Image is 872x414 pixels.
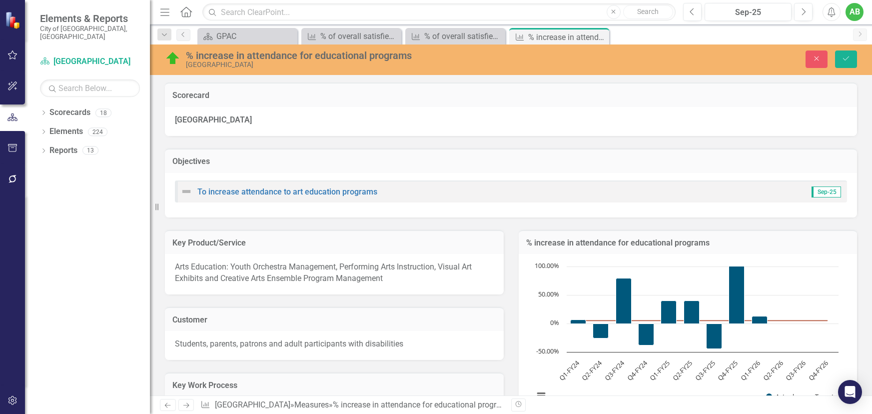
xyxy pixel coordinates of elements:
[165,50,181,66] img: On Target
[648,358,671,382] text: Q1-FY25
[40,24,140,41] small: City of [GEOGRAPHIC_DATA], [GEOGRAPHIC_DATA]
[82,146,98,155] div: 13
[172,91,850,100] h3: Scorecard
[5,11,22,29] img: ClearPoint Strategy
[684,301,699,324] path: Q2-FY25, 40. Actual.
[172,157,850,166] h3: Objectives
[216,30,295,42] div: GPAC
[424,30,503,42] div: % of overall satisfied touring crews
[580,358,604,382] text: Q2-FY24
[172,381,496,390] h3: Key Work Process
[570,320,586,324] path: Q1-FY24, 6.65. Actual.
[716,358,739,382] text: Q4-FY25
[752,316,767,324] path: Q1-FY26, 13. Actual.
[40,56,140,67] a: [GEOGRAPHIC_DATA]
[200,30,295,42] a: GPAC
[806,358,830,382] text: Q4-FY26
[535,261,559,270] text: 100.00%
[175,261,494,284] p: Arts Education: Youth Orchestra Management, Performing Arts Instruction, Visual Art Exhibits and ...
[320,30,399,42] div: % of overall satisfied educational participants
[197,187,377,196] a: To increase attendance to art education programs
[706,324,722,349] path: Q3-FY25, -44. Actual.
[670,358,694,382] text: Q2-FY25
[536,346,559,355] text: -50.00%
[200,399,503,411] div: » »
[186,61,551,68] div: [GEOGRAPHIC_DATA]
[693,358,716,382] text: Q3-FY25
[529,261,844,411] svg: Interactive chart
[738,358,762,382] text: Q1-FY26
[805,392,834,400] button: Show Target
[49,126,83,137] a: Elements
[40,12,140,24] span: Elements & Reports
[846,3,864,21] button: AB
[529,261,848,411] div: Chart. Highcharts interactive chart.
[408,30,503,42] a: % of overall satisfied touring crews
[637,7,659,15] span: Search
[528,31,607,43] div: % increase in attendance for educational programs
[180,185,192,197] img: Not Defined
[593,324,608,338] path: Q2-FY24, -26. Actual.
[40,79,140,97] input: Search Below...
[576,318,829,322] g: Target, series 2 of 2. Line with 12 data points.
[705,3,792,21] button: Sep-25
[88,127,107,136] div: 224
[784,358,807,382] text: Q3-FY26
[623,5,673,19] button: Search
[215,400,290,409] a: [GEOGRAPHIC_DATA]
[202,3,675,21] input: Search ClearPoint...
[616,278,631,324] path: Q3-FY24, 79. Actual.
[708,6,789,18] div: Sep-25
[602,358,626,382] text: Q3-FY24
[294,400,329,409] a: Measures
[761,358,784,382] text: Q2-FY26
[534,388,548,402] button: View chart menu, Chart
[526,238,850,247] h3: % increase in attendance for educational programs
[661,301,676,324] path: Q1-FY25, 40. Actual.
[550,318,559,327] text: 0%
[49,107,90,118] a: Scorecards
[175,338,494,350] p: Students, parents, patrons and adult participants with disabilities
[557,358,581,382] text: Q1-FY24
[175,115,252,124] strong: [GEOGRAPHIC_DATA]
[95,108,111,117] div: 18
[49,145,77,156] a: Reports
[838,380,862,404] div: Open Intercom Messenger
[304,30,399,42] a: % of overall satisfied educational participants
[638,324,654,345] path: Q4-FY24, -38. Actual.
[729,118,744,324] path: Q4-FY25, 360. Actual.
[172,315,496,324] h3: Customer
[812,186,841,197] span: Sep-25
[333,400,512,409] div: % increase in attendance for educational programs
[172,238,496,247] h3: Key Product/Service
[625,358,649,382] text: Q4-FY24
[538,289,559,298] text: 50.00%
[766,392,794,400] button: Show Actual
[186,50,551,61] div: % increase in attendance for educational programs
